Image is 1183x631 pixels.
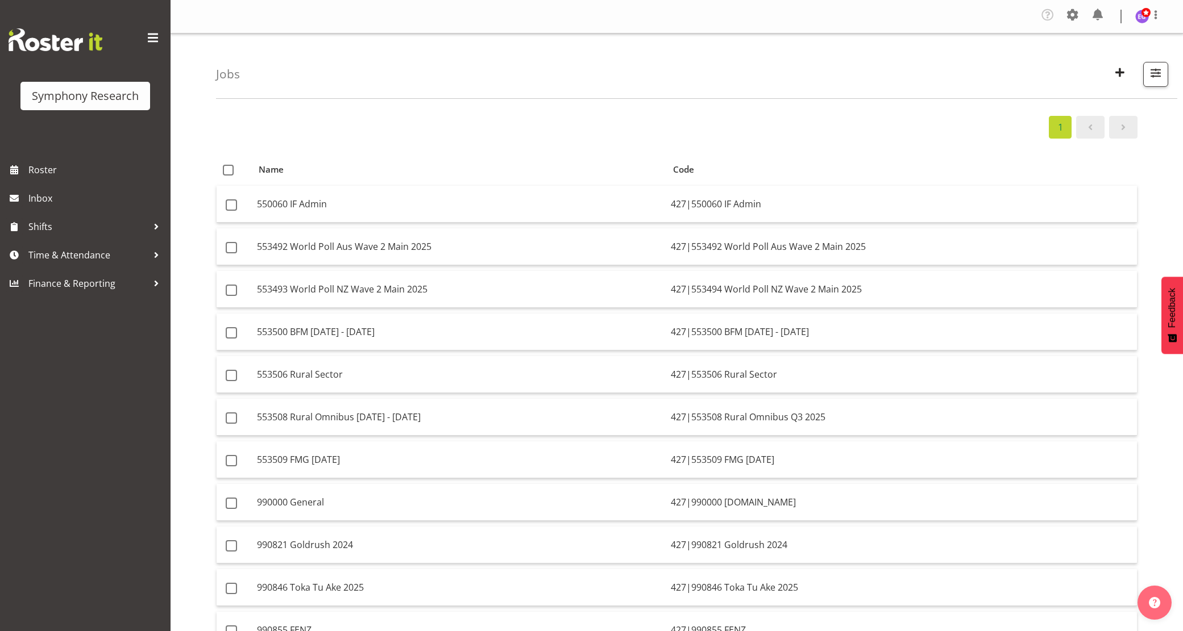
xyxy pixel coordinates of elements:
[666,356,1137,393] td: 427|553506 Rural Sector
[259,163,660,176] div: Name
[666,484,1137,521] td: 427|990000 [DOMAIN_NAME]
[666,441,1137,478] td: 427|553509 FMG [DATE]
[666,314,1137,350] td: 427|553500 BFM [DATE] - [DATE]
[1135,10,1149,23] img: emma-gannaway277.jpg
[666,228,1137,265] td: 427|553492 World Poll Aus Wave 2 Main 2025
[252,441,666,478] td: 553509 FMG [DATE]
[252,356,666,393] td: 553506 Rural Sector
[1167,288,1177,328] span: Feedback
[1143,62,1168,87] button: Filter Jobs
[28,218,148,235] span: Shifts
[666,186,1137,223] td: 427|550060 IF Admin
[1108,62,1132,87] button: Create New Job
[216,68,240,81] h4: Jobs
[28,275,148,292] span: Finance & Reporting
[252,271,666,308] td: 553493 World Poll NZ Wave 2 Main 2025
[28,190,165,207] span: Inbox
[1149,597,1160,608] img: help-xxl-2.png
[252,228,666,265] td: 553492 World Poll Aus Wave 2 Main 2025
[673,163,1131,176] div: Code
[252,526,666,563] td: 990821 Goldrush 2024
[252,569,666,606] td: 990846 Toka Tu Ake 2025
[28,161,165,178] span: Roster
[252,314,666,350] td: 553500 BFM [DATE] - [DATE]
[252,186,666,223] td: 550060 IF Admin
[666,526,1137,563] td: 427|990821 Goldrush 2024
[9,28,102,51] img: Rosterit website logo
[252,484,666,521] td: 990000 General
[666,271,1137,308] td: 427|553494 World Poll NZ Wave 2 Main 2025
[28,246,148,264] span: Time & Attendance
[666,399,1137,436] td: 427|553508 Rural Omnibus Q3 2025
[666,569,1137,606] td: 427|990846 Toka Tu Ake 2025
[1161,277,1183,354] button: Feedback - Show survey
[252,399,666,436] td: 553508 Rural Omnibus [DATE] - [DATE]
[32,87,139,105] div: Symphony Research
